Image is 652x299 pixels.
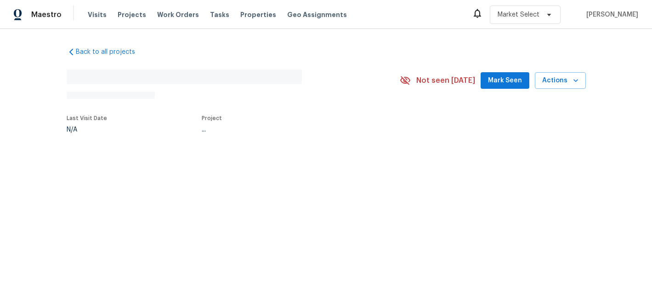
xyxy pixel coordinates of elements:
[67,126,107,133] div: N/A
[240,10,276,19] span: Properties
[210,11,229,18] span: Tasks
[31,10,62,19] span: Maestro
[416,76,475,85] span: Not seen [DATE]
[488,75,522,86] span: Mark Seen
[535,72,586,89] button: Actions
[287,10,347,19] span: Geo Assignments
[118,10,146,19] span: Projects
[157,10,199,19] span: Work Orders
[583,10,638,19] span: [PERSON_NAME]
[202,115,222,121] span: Project
[542,75,578,86] span: Actions
[88,10,107,19] span: Visits
[67,47,155,57] a: Back to all projects
[498,10,539,19] span: Market Select
[202,126,378,133] div: ...
[481,72,529,89] button: Mark Seen
[67,115,107,121] span: Last Visit Date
